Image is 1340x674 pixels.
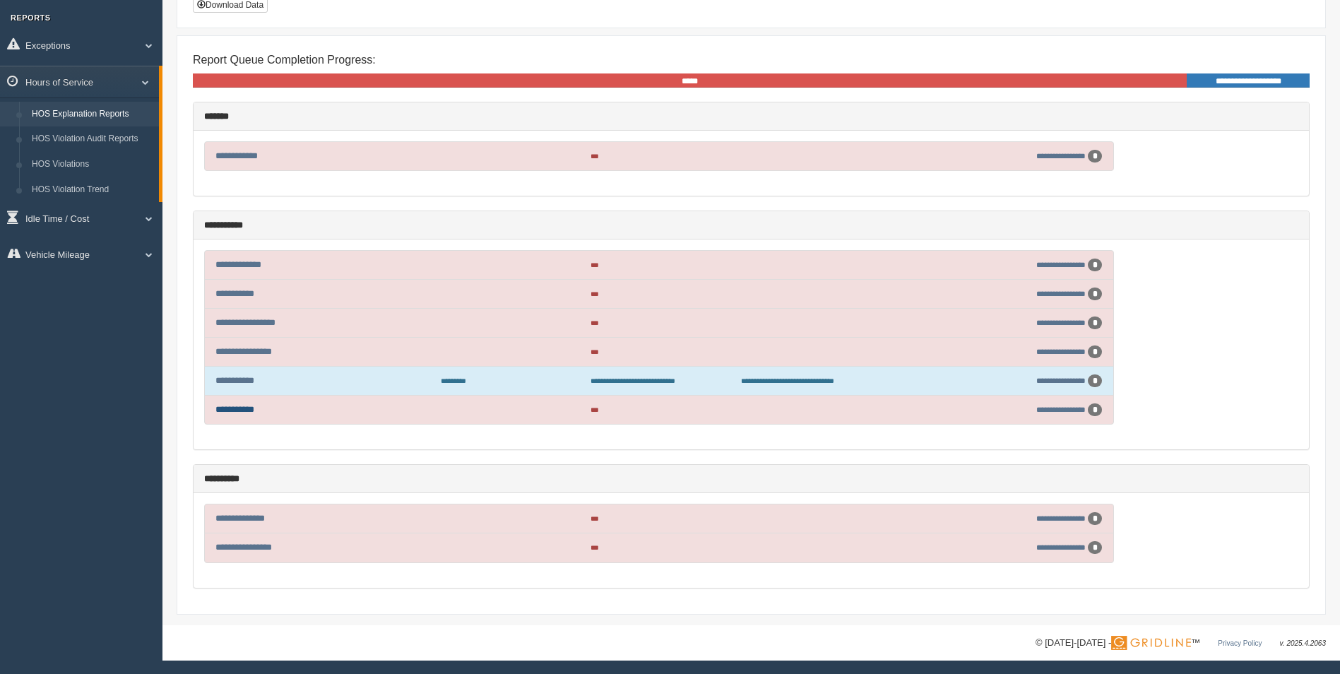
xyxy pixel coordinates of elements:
a: HOS Violation Trend [25,177,159,203]
span: v. 2025.4.2063 [1280,639,1326,647]
a: HOS Explanation Reports [25,102,159,127]
div: © [DATE]-[DATE] - ™ [1036,636,1326,651]
a: Privacy Policy [1218,639,1262,647]
a: HOS Violation Audit Reports [25,126,159,152]
a: HOS Violations [25,152,159,177]
h4: Report Queue Completion Progress: [193,54,1310,66]
img: Gridline [1111,636,1191,650]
